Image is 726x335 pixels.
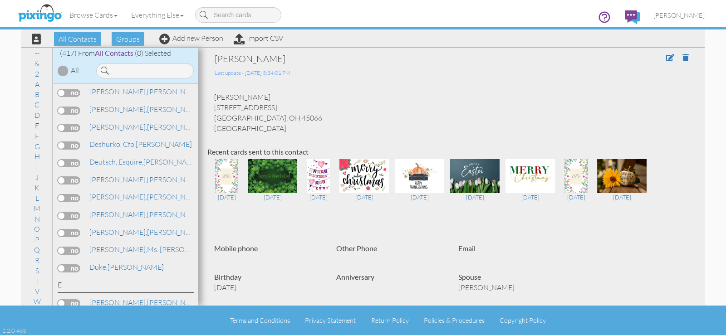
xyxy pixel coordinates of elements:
a: Ms. [PERSON_NAME] [88,244,284,255]
span: (0) Selected [135,49,171,58]
a: K [30,182,44,193]
img: 113309-1-1711466276621-b7151ccd2631a58e-qa.jpg [450,159,500,193]
span: [PERSON_NAME], [89,122,147,131]
strong: Email [458,244,476,252]
div: [DATE] [505,193,555,201]
a: [PERSON_NAME] & [PERSON_NAME] [88,104,268,115]
a: Privacy Statement [305,316,356,324]
img: comments.svg [625,10,640,24]
img: 127725-1-1738859517965-1f32e0e9c2259e97-qa.jpg [307,159,330,193]
span: [PERSON_NAME], [89,192,147,201]
a: [PERSON_NAME] [88,174,204,185]
img: pixingo logo [16,2,64,25]
a: Terms and Conditions [230,316,290,324]
strong: Other Phone [336,244,377,252]
a: N [30,214,44,224]
img: 128842-1-1741105923642-964980082ae3360a-qa.jpg [248,159,297,193]
a: Policies & Procedures [424,316,485,324]
div: [DATE] [211,193,242,201]
a: 2 [30,68,44,79]
a: R [30,255,44,266]
span: Groups [112,32,144,46]
img: 124336-1-1734031002566-9138cbb487764bc3-qa.jpg [339,159,389,193]
a: Return Policy [371,316,409,324]
div: [DATE] [395,193,444,201]
span: [PERSON_NAME], [89,245,147,254]
a: [PERSON_NAME] [647,4,711,27]
a: [PERSON_NAME] [88,191,204,202]
a: S [31,265,44,276]
a: M [29,203,45,214]
a: H [30,151,44,162]
a: -- [30,48,44,58]
img: 108685-1-1702572828680-bcee44f6df0b407d-qa.jpg [505,159,555,193]
a: P [30,234,44,245]
span: Deshurko, Cfp, [89,140,136,149]
span: Deutsch, Esquire, [89,157,143,166]
a: C [30,99,44,110]
a: Q [29,244,44,255]
span: [PERSON_NAME], [89,298,147,307]
img: 88485-1-1668611682936-ea05d296047d3647-qa.jpg [597,159,647,193]
a: [PERSON_NAME] [88,227,204,238]
a: O [29,223,44,234]
div: [DATE] [561,193,591,201]
span: [PERSON_NAME], [89,228,147,237]
a: D [30,110,44,121]
span: [PERSON_NAME], [89,175,147,184]
div: [DATE] [303,193,334,201]
a: [DATE] [450,171,500,202]
a: [DATE] [339,171,389,202]
a: [PERSON_NAME] [88,139,193,150]
span: [PERSON_NAME], [89,105,147,114]
a: [PERSON_NAME] [88,262,165,272]
img: 123638-1-1731512422145-2502eaa4458a57b7-qa.jpg [395,159,444,193]
span: [PERSON_NAME], [89,210,147,219]
div: [DATE] [450,193,500,201]
div: 2.2.0-463 [2,326,26,335]
div: [PERSON_NAME] [215,53,591,65]
a: F [30,131,44,141]
a: V [30,286,44,296]
div: [DATE] [597,193,647,201]
img: 96195-1-1680741040229-def50a10a950d266-qa.jpg [564,159,588,193]
p: [DATE] [214,282,323,293]
strong: Recent cards sent to this contact [207,147,309,156]
strong: Anniversary [336,272,374,281]
a: & [30,58,44,69]
strong: Spouse [458,272,481,281]
a: Import CSV [234,34,283,43]
a: J [31,172,43,183]
a: [PERSON_NAME] [88,297,204,308]
input: Search cards [195,7,281,23]
div: [DATE] [248,193,297,201]
a: G [30,141,44,152]
div: E [58,280,194,293]
a: [DATE] [211,171,242,202]
a: [PERSON_NAME] [88,156,309,167]
img: 130380-1-1744395172456-a9d348b79642065d-qa.jpg [215,159,239,193]
a: B [30,89,44,100]
strong: Birthday [214,272,241,281]
a: [PERSON_NAME] [88,209,204,220]
span: Duke, [89,262,108,272]
a: [PERSON_NAME] [88,121,204,132]
a: W [29,296,45,307]
span: All Contacts [54,32,101,46]
div: [DATE] [339,193,389,201]
a: [DATE] [303,171,334,202]
a: Add new Person [159,34,223,43]
p: [PERSON_NAME] [458,282,567,293]
a: [DATE] [505,171,555,202]
a: A [30,79,44,90]
div: All [71,65,79,76]
a: Browse Cards [63,4,124,26]
a: [DATE] [561,171,591,202]
a: L [31,193,44,204]
a: Everything Else [124,4,191,26]
strong: Mobile phone [214,244,258,252]
a: [DATE] [597,171,647,202]
a: E [30,120,44,131]
span: [PERSON_NAME], [89,87,147,96]
a: I [31,161,43,172]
